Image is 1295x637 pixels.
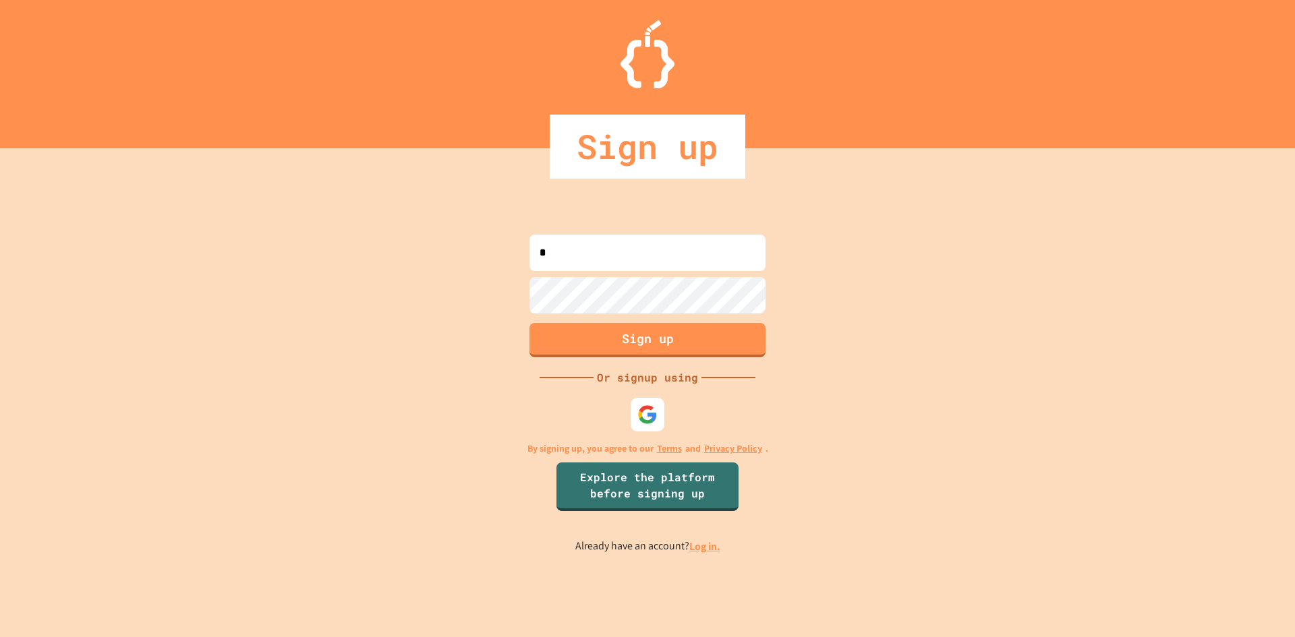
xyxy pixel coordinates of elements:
a: Privacy Policy [704,442,762,456]
a: Log in. [689,539,720,553]
p: By signing up, you agree to our and . [527,442,768,456]
img: google-icon.svg [637,404,658,425]
p: Already have an account? [575,538,720,555]
button: Sign up [529,323,766,357]
img: Logo.svg [621,20,674,88]
a: Terms [657,442,682,456]
div: Or signup using [594,369,701,386]
div: Sign up [550,115,745,179]
a: Explore the platform before signing up [556,462,739,511]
